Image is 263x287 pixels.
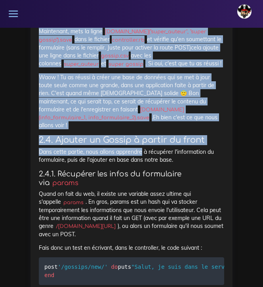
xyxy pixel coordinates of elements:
[44,272,54,278] span: end
[131,264,238,270] span: "Salut, je suis dans le serveur"
[53,222,118,230] code: /[DOMAIN_NAME][URL]
[110,36,147,44] code: controller.rb
[39,190,224,238] p: Quand on fait du web, il existe une variable assez ultime qui s'appelle . En gros, params est un ...
[237,4,252,19] img: avatar
[39,27,224,67] p: Maintenant, mets la ligne dans le fichier et vérifie qu'en soumettant le formulaire (sans le remp...
[39,148,224,164] p: Dans cette partie, nous allons apprendre à récupérer l'information du formulaire, puis de l'ajout...
[39,106,184,122] code: [DOMAIN_NAME](info_formulaire_1, info_formulaire_2).save
[39,170,224,187] h4: 2.4.1. Récupérer les infos du formulaire via
[39,135,224,145] h3: 2.4. Ajouter un Gossip à partir du front
[61,199,86,207] code: params
[61,60,101,68] code: super_auteur
[39,244,224,252] p: Fais donc un test en écrivant, dans le controller, le code suivant :
[111,264,118,270] span: do
[99,52,131,60] code: gossip.csv
[50,178,80,188] code: params
[39,28,206,44] code: [DOMAIN_NAME]("super_auteur", "super gossip").save
[106,60,145,68] code: super gossip
[58,264,108,270] span: '/gossips/new/'
[39,73,224,130] p: Waow ! Tu as réussi à créer une base de données qui se met à jour toute seule comme une grande, d...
